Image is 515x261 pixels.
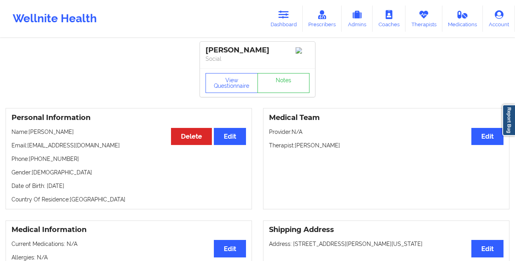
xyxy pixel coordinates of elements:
button: Edit [471,128,503,145]
button: View Questionnaire [206,73,258,93]
p: Name: [PERSON_NAME] [12,128,246,136]
p: Current Medications: N/A [12,240,246,248]
p: Phone: [PHONE_NUMBER] [12,155,246,163]
a: Account [483,6,515,32]
a: Therapists [405,6,442,32]
p: Address: [STREET_ADDRESS][PERSON_NAME][US_STATE] [269,240,503,248]
h3: Shipping Address [269,225,503,234]
h3: Medical Team [269,113,503,122]
a: Coaches [373,6,405,32]
button: Edit [214,240,246,257]
a: Medications [442,6,483,32]
img: Image%2Fplaceholer-image.png [296,47,309,54]
p: Therapist: [PERSON_NAME] [269,141,503,149]
p: Country Of Residence: [GEOGRAPHIC_DATA] [12,195,246,203]
p: Email: [EMAIL_ADDRESS][DOMAIN_NAME] [12,141,246,149]
p: Social [206,55,309,63]
a: Dashboard [265,6,303,32]
p: Date of Birth: [DATE] [12,182,246,190]
h3: Medical Information [12,225,246,234]
p: Provider: N/A [269,128,503,136]
button: Edit [214,128,246,145]
a: Prescribers [303,6,342,32]
h3: Personal Information [12,113,246,122]
a: Admins [342,6,373,32]
button: Edit [471,240,503,257]
a: Report Bug [502,104,515,136]
a: Notes [257,73,310,93]
button: Delete [171,128,212,145]
div: [PERSON_NAME] [206,46,309,55]
p: Gender: [DEMOGRAPHIC_DATA] [12,168,246,176]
